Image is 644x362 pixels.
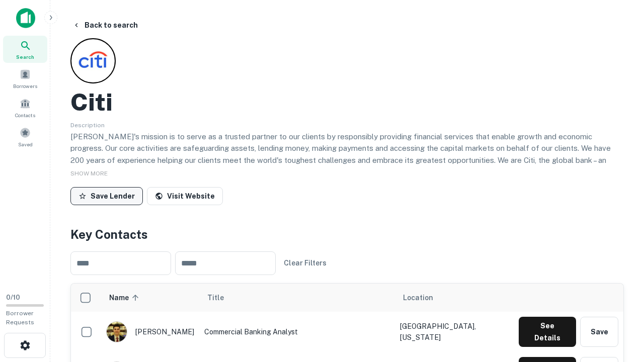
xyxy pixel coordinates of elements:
span: SHOW MORE [70,170,108,177]
td: [GEOGRAPHIC_DATA], [US_STATE] [395,312,514,352]
span: Location [403,292,433,304]
button: See Details [519,317,576,347]
a: Visit Website [147,187,223,205]
span: Search [16,53,34,61]
th: Title [199,284,395,312]
h2: Citi [70,87,113,117]
span: Borrowers [13,82,37,90]
a: Contacts [3,94,47,121]
span: Borrower Requests [6,310,34,326]
iframe: Chat Widget [594,282,644,330]
span: Saved [18,140,33,148]
span: 0 / 10 [6,294,20,301]
a: Borrowers [3,65,47,92]
button: Save [580,317,618,347]
img: capitalize-icon.png [16,8,35,28]
button: Save Lender [70,187,143,205]
h4: Key Contacts [70,225,624,243]
th: Name [101,284,199,312]
span: Title [207,292,237,304]
button: Clear Filters [280,254,331,272]
td: Commercial Banking Analyst [199,312,395,352]
a: Saved [3,123,47,150]
p: [PERSON_NAME]'s mission is to serve as a trusted partner to our clients by responsibly providing ... [70,131,624,190]
button: Back to search [68,16,142,34]
div: [PERSON_NAME] [106,321,194,342]
span: Name [109,292,142,304]
span: Contacts [15,111,35,119]
span: Description [70,122,105,129]
img: 1753279374948 [107,322,127,342]
th: Location [395,284,514,312]
a: Search [3,36,47,63]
